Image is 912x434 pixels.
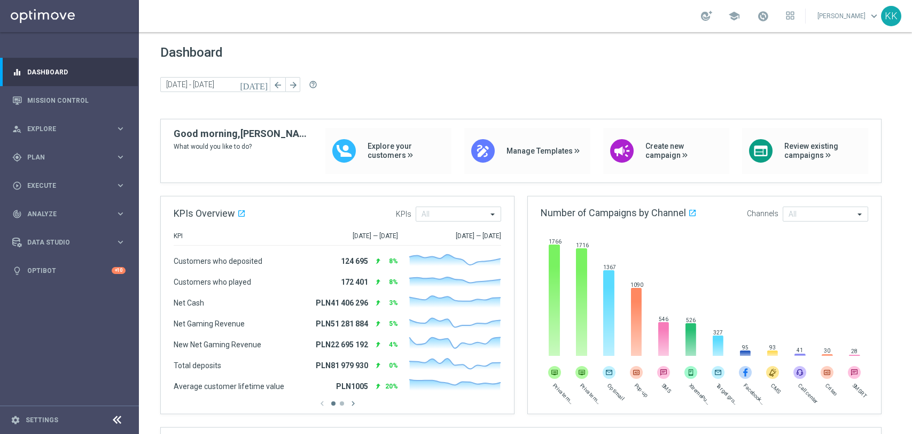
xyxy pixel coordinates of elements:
a: Settings [26,417,58,423]
button: lightbulb Optibot +10 [12,267,126,275]
i: keyboard_arrow_right [115,180,126,191]
i: settings [11,415,20,425]
i: keyboard_arrow_right [115,152,126,162]
div: Data Studio [12,238,115,247]
div: Explore [12,124,115,134]
a: Mission Control [27,86,126,115]
i: keyboard_arrow_right [115,237,126,247]
div: Execute [12,181,115,191]
span: Analyze [27,211,115,217]
button: person_search Explore keyboard_arrow_right [12,125,126,133]
button: Mission Control [12,96,126,105]
i: keyboard_arrow_right [115,124,126,134]
button: play_circle_outline Execute keyboard_arrow_right [12,181,126,190]
button: equalizer Dashboard [12,68,126,77]
i: lightbulb [12,266,22,276]
i: play_circle_outline [12,181,22,191]
span: Plan [27,154,115,161]
span: Data Studio [27,239,115,246]
a: [PERSON_NAME]keyboard_arrow_down [816,8,881,24]
div: KK [881,6,901,26]
a: Optibot [27,256,112,285]
div: Analyze [12,209,115,219]
i: equalizer [12,67,22,77]
button: Data Studio keyboard_arrow_right [12,238,126,247]
a: Dashboard [27,58,126,86]
span: school [728,10,740,22]
span: keyboard_arrow_down [868,10,880,22]
div: +10 [112,267,126,274]
div: Plan [12,153,115,162]
i: keyboard_arrow_right [115,209,126,219]
div: Dashboard [12,58,126,86]
i: gps_fixed [12,153,22,162]
button: gps_fixed Plan keyboard_arrow_right [12,153,126,162]
div: Optibot [12,256,126,285]
span: Execute [27,182,115,189]
i: track_changes [12,209,22,219]
span: Explore [27,126,115,132]
button: track_changes Analyze keyboard_arrow_right [12,210,126,218]
i: person_search [12,124,22,134]
div: Mission Control [12,86,126,115]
